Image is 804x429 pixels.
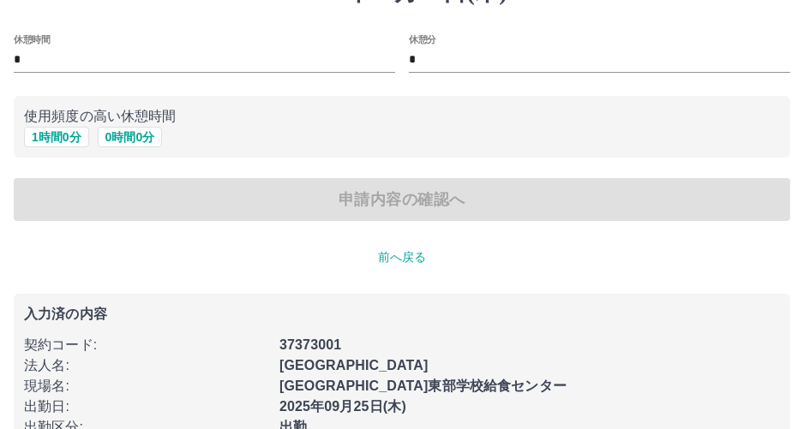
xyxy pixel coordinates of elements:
[24,127,89,147] button: 1時間0分
[14,248,790,266] p: 前へ戻る
[24,307,780,321] p: 入力済の内容
[279,399,406,414] b: 2025年09月25日(木)
[14,33,50,45] label: 休憩時間
[24,376,269,396] p: 現場名 :
[279,337,341,352] b: 37373001
[24,355,269,376] p: 法人名 :
[98,127,163,147] button: 0時間0分
[279,358,429,372] b: [GEOGRAPHIC_DATA]
[409,33,436,45] label: 休憩分
[24,396,269,417] p: 出勤日 :
[24,335,269,355] p: 契約コード :
[24,106,780,127] p: 使用頻度の高い休憩時間
[279,378,567,393] b: [GEOGRAPHIC_DATA]東部学校給食センター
